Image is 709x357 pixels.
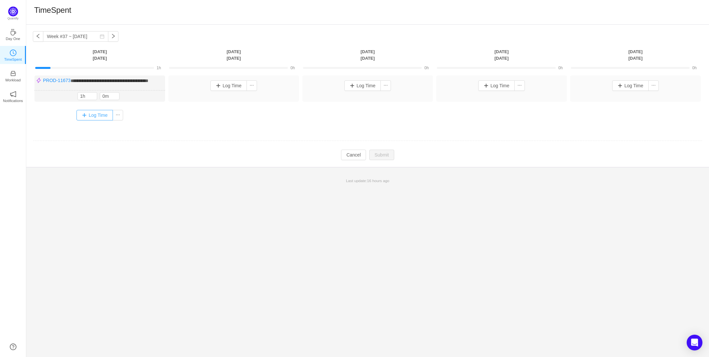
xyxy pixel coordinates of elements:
input: Select a week [43,31,108,42]
button: icon: ellipsis [648,80,659,91]
th: [DATE] [DATE] [33,48,167,62]
a: icon: clock-circleTimeSpent [10,52,16,58]
i: icon: notification [10,91,16,97]
a: icon: inboxWorkload [10,72,16,79]
p: Notifications [3,98,23,104]
span: 0h [558,66,563,70]
button: Log Time [344,80,381,91]
i: icon: inbox [10,70,16,77]
button: icon: right [108,31,118,42]
span: 0h [424,66,429,70]
h1: TimeSpent [34,5,71,15]
button: Submit [369,150,394,160]
span: Last update: [346,178,389,183]
i: icon: clock-circle [10,50,16,56]
p: TimeSpent [4,56,22,62]
button: Cancel [341,150,366,160]
span: 0h [692,66,697,70]
button: Log Time [612,80,649,91]
th: [DATE] [DATE] [435,48,569,62]
button: Log Time [76,110,113,120]
button: Log Time [210,80,247,91]
i: icon: coffee [10,29,16,35]
a: icon: coffeeDay One [10,31,16,37]
button: icon: left [33,31,43,42]
th: [DATE] [DATE] [569,48,702,62]
button: Log Time [478,80,515,91]
button: icon: ellipsis [247,80,257,91]
img: 10307 [36,78,41,83]
p: Day One [6,36,20,42]
button: icon: ellipsis [380,80,391,91]
div: Open Intercom Messenger [687,335,702,350]
span: 0h [290,66,295,70]
a: icon: notificationNotifications [10,93,16,99]
th: [DATE] [DATE] [167,48,301,62]
span: 1h [157,66,161,70]
span: 16 hours ago [367,178,389,183]
p: Quantify [8,16,19,21]
img: Quantify [8,7,18,16]
button: icon: ellipsis [514,80,525,91]
a: icon: question-circle [10,344,16,350]
a: PROD-11673 [43,78,71,83]
button: icon: ellipsis [113,110,123,120]
th: [DATE] [DATE] [301,48,435,62]
p: Workload [5,77,21,83]
i: icon: calendar [100,34,104,39]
